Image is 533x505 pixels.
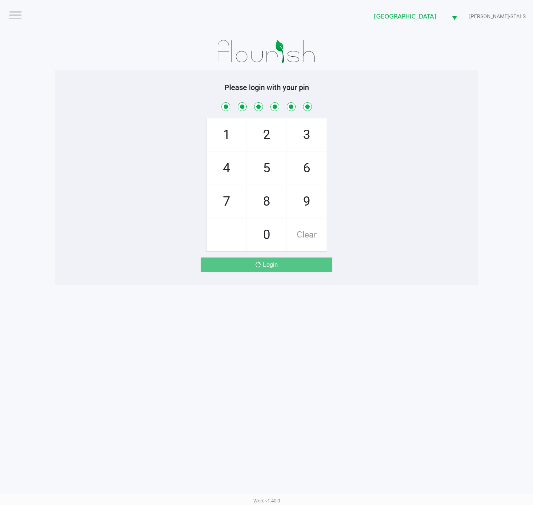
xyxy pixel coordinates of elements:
span: 1 [207,119,246,151]
h5: Please login with your pin [61,83,473,92]
span: 7 [207,185,246,218]
span: 2 [247,119,286,151]
span: 8 [247,185,286,218]
button: Select [447,8,461,25]
span: 6 [287,152,326,185]
span: 9 [287,185,326,218]
span: [GEOGRAPHIC_DATA] [374,12,443,21]
span: Web: v1.40.0 [253,498,280,504]
span: Clear [287,219,326,251]
span: 3 [287,119,326,151]
span: 0 [247,219,286,251]
span: 5 [247,152,286,185]
span: 4 [207,152,246,185]
span: [PERSON_NAME]-SEALS [469,13,526,20]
